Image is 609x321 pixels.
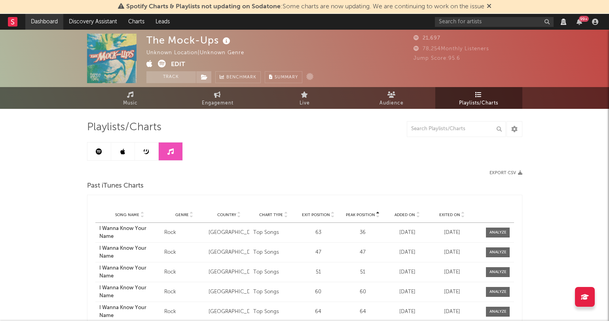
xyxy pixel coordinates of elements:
[432,308,472,316] div: [DATE]
[253,229,294,237] div: Top Songs
[226,73,256,82] span: Benchmark
[175,213,189,217] span: Genre
[342,308,383,316] div: 64
[346,213,375,217] span: Peak Position
[99,225,160,240] a: I Wanna Know Your Name
[146,71,196,83] button: Track
[387,288,428,296] div: [DATE]
[202,99,233,108] span: Engagement
[579,16,589,22] div: 99 +
[164,268,205,276] div: Rock
[99,264,160,280] a: I Wanna Know Your Name
[432,288,472,296] div: [DATE]
[209,268,249,276] div: [GEOGRAPHIC_DATA]
[298,229,339,237] div: 63
[209,308,249,316] div: [GEOGRAPHIC_DATA]
[435,17,554,27] input: Search for artists
[209,249,249,256] div: [GEOGRAPHIC_DATA]
[302,213,330,217] span: Exit Position
[298,308,339,316] div: 64
[215,71,261,83] a: Benchmark
[126,4,484,10] span: : Some charts are now updating. We are continuing to work on the issue
[171,60,185,70] button: Edit
[123,14,150,30] a: Charts
[63,14,123,30] a: Discovery Assistant
[164,249,205,256] div: Rock
[489,171,522,175] button: Export CSV
[414,46,489,51] span: 78,254 Monthly Listeners
[87,181,144,191] span: Past iTunes Charts
[217,213,236,217] span: Country
[439,213,460,217] span: Exited On
[146,48,262,58] div: Unknown Location | Unknown Genre
[99,284,160,300] a: I Wanna Know Your Name
[146,34,232,47] div: The Mock-Ups
[259,213,283,217] span: Chart Type
[253,288,294,296] div: Top Songs
[432,268,472,276] div: [DATE]
[300,99,310,108] span: Live
[387,249,428,256] div: [DATE]
[123,99,138,108] span: Music
[459,99,498,108] span: Playlists/Charts
[115,213,139,217] span: Song Name
[342,288,383,296] div: 60
[25,14,63,30] a: Dashboard
[395,213,415,217] span: Added On
[414,36,440,41] span: 21,697
[164,288,205,296] div: Rock
[435,87,522,109] a: Playlists/Charts
[174,87,261,109] a: Engagement
[99,304,160,319] a: I Wanna Know Your Name
[253,308,294,316] div: Top Songs
[275,75,298,80] span: Summary
[126,4,281,10] span: Spotify Charts & Playlists not updating on Sodatone
[150,14,175,30] a: Leads
[164,308,205,316] div: Rock
[407,121,506,137] input: Search Playlists/Charts
[387,229,428,237] div: [DATE]
[261,87,348,109] a: Live
[298,268,339,276] div: 51
[298,249,339,256] div: 47
[342,229,383,237] div: 36
[87,87,174,109] a: Music
[164,229,205,237] div: Rock
[387,268,428,276] div: [DATE]
[387,308,428,316] div: [DATE]
[577,19,582,25] button: 99+
[99,245,160,260] a: I Wanna Know Your Name
[298,288,339,296] div: 60
[487,4,491,10] span: Dismiss
[342,249,383,256] div: 47
[253,249,294,256] div: Top Songs
[348,87,435,109] a: Audience
[265,71,302,83] button: Summary
[209,288,249,296] div: [GEOGRAPHIC_DATA]
[209,229,249,237] div: [GEOGRAPHIC_DATA]
[414,56,460,61] span: Jump Score: 95.6
[342,268,383,276] div: 51
[253,268,294,276] div: Top Songs
[379,99,404,108] span: Audience
[432,229,472,237] div: [DATE]
[432,249,472,256] div: [DATE]
[87,123,161,132] span: Playlists/Charts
